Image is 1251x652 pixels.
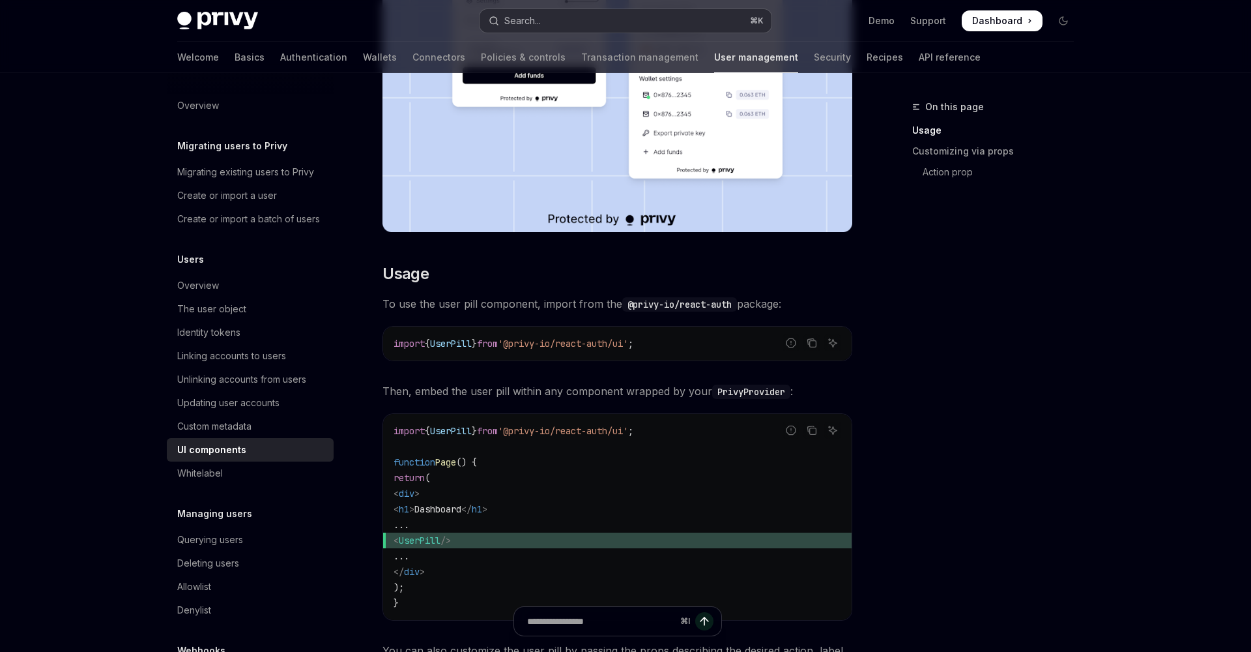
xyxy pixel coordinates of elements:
[1053,10,1074,31] button: Toggle dark mode
[177,419,252,434] div: Custom metadata
[167,368,334,391] a: Unlinking accounts from users
[177,348,286,364] div: Linking accounts to users
[412,42,465,73] a: Connectors
[912,141,1084,162] a: Customizing via props
[167,552,334,575] a: Deleting users
[167,528,334,552] a: Querying users
[480,9,771,33] button: Open search
[167,415,334,438] a: Custom metadata
[177,98,219,113] div: Overview
[167,438,334,462] a: UI components
[177,164,314,180] div: Migrating existing users to Privy
[824,422,841,439] button: Ask AI
[695,612,713,630] button: Send message
[477,425,498,437] span: from
[177,506,252,522] h5: Managing users
[399,488,414,499] span: div
[177,372,306,387] div: Unlinking accounts from users
[435,456,456,468] span: Page
[430,425,472,437] span: UserPill
[622,297,737,312] code: @privy-io/react-auth
[167,462,334,485] a: Whitelabel
[167,274,334,297] a: Overview
[177,466,223,481] div: Whitelabel
[962,10,1042,31] a: Dashboard
[177,301,246,317] div: The user object
[414,503,461,515] span: Dashboard
[869,14,895,27] a: Demo
[527,607,675,636] input: Ask a question...
[628,425,633,437] span: ;
[472,425,477,437] span: }
[177,42,219,73] a: Welcome
[867,42,903,73] a: Recipes
[177,556,239,571] div: Deleting users
[177,325,240,340] div: Identity tokens
[167,160,334,184] a: Migrating existing users to Privy
[399,503,409,515] span: h1
[167,575,334,599] a: Allowlist
[394,488,399,499] span: <
[382,263,429,284] span: Usage
[430,338,472,349] span: UserPill
[803,334,820,351] button: Copy the contents from the code block
[394,519,409,531] span: ...
[399,535,440,546] span: UserPill
[498,338,628,349] span: '@privy-io/react-auth/ui'
[394,535,399,546] span: <
[425,425,430,437] span: {
[167,391,334,415] a: Updating user accounts
[235,42,265,73] a: Basics
[177,211,320,227] div: Create or import a batch of users
[456,456,477,468] span: () {
[167,599,334,622] a: Denylist
[177,532,243,548] div: Querying users
[498,425,628,437] span: '@privy-io/react-auth/ui'
[177,12,258,30] img: dark logo
[394,456,435,468] span: function
[167,297,334,321] a: The user object
[177,188,277,203] div: Create or import a user
[425,338,430,349] span: {
[167,207,334,231] a: Create or import a batch of users
[177,579,211,595] div: Allowlist
[167,184,334,207] a: Create or import a user
[783,422,799,439] button: Report incorrect code
[394,550,409,562] span: ...
[394,597,399,609] span: }
[404,566,420,578] span: div
[394,503,399,515] span: <
[925,99,984,115] span: On this page
[280,42,347,73] a: Authentication
[177,138,287,154] h5: Migrating users to Privy
[628,338,633,349] span: ;
[414,488,420,499] span: >
[714,42,798,73] a: User management
[394,566,404,578] span: </
[394,472,425,484] span: return
[712,385,790,399] code: PrivyProvider
[910,14,946,27] a: Support
[482,503,487,515] span: >
[750,16,764,26] span: ⌘ K
[382,382,852,400] span: Then, embed the user pill within any component wrapped by your :
[177,278,219,293] div: Overview
[581,42,698,73] a: Transaction management
[912,120,1084,141] a: Usage
[363,42,397,73] a: Wallets
[394,425,425,437] span: import
[177,442,246,458] div: UI components
[504,13,541,29] div: Search...
[481,42,566,73] a: Policies & controls
[177,395,280,411] div: Updating user accounts
[919,42,981,73] a: API reference
[912,162,1084,183] a: Action prop
[425,472,430,484] span: (
[824,334,841,351] button: Ask AI
[409,503,414,515] span: >
[394,338,425,349] span: import
[177,252,204,267] h5: Users
[394,582,404,593] span: );
[814,42,851,73] a: Security
[167,94,334,117] a: Overview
